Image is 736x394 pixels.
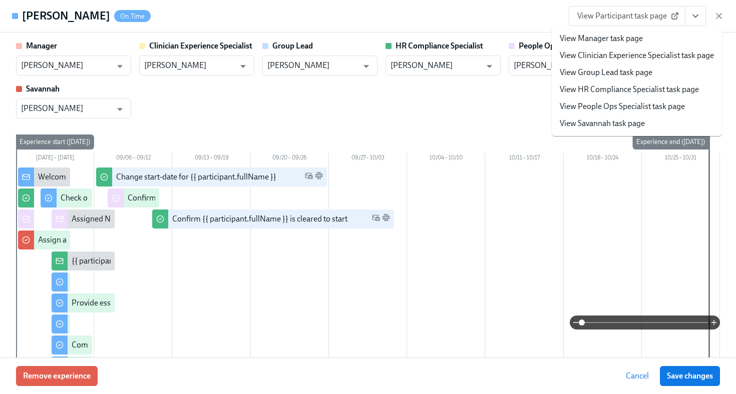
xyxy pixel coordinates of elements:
button: View task page [685,6,706,26]
div: [DATE] – [DATE] [16,152,94,165]
div: Complete your drug screening [72,339,175,350]
div: 10/25 – 10/31 [642,152,720,165]
strong: Clinician Experience Specialist [149,41,252,50]
strong: Manager [26,41,57,50]
div: 09/06 – 09/12 [94,152,172,165]
button: Cancel [619,366,656,386]
span: Save changes [667,371,713,381]
div: Assign a Clinician Experience Specialist for {{ participant.fullName }} (start-date {{ participan... [38,234,435,245]
a: View Manager task page [560,33,643,44]
div: {{ participant.fullName }} has filled out the onboarding form [72,255,276,266]
strong: Savannah [26,84,60,93]
div: 10/11 – 10/17 [485,152,563,165]
div: Welcome from the Charlie Health Compliance Team 👋 [38,171,226,182]
span: Slack [315,171,323,183]
button: Open [112,101,128,117]
a: View Clinician Experience Specialist task page [560,50,714,61]
a: View Savannah task page [560,118,645,129]
span: Work Email [372,213,380,225]
h4: [PERSON_NAME] [22,8,110,23]
a: View Group Lead task page [560,67,652,78]
button: Open [358,58,374,74]
div: 10/04 – 10/10 [407,152,485,165]
strong: Group Lead [272,41,313,50]
div: Check out our recommended laptop specs [61,192,204,203]
div: Provide essential professional documentation [72,297,228,308]
div: 10/18 – 10/24 [564,152,642,165]
div: Confirm cleared by People Ops [128,192,233,203]
button: Remove experience [16,366,98,386]
a: View HR Compliance Specialist task page [560,84,699,95]
span: Slack [382,213,390,225]
button: Open [112,58,128,74]
strong: HR Compliance Specialist [396,41,483,50]
div: Experience end ([DATE]) [632,134,709,149]
button: Open [482,58,497,74]
div: Experience start ([DATE]) [16,134,94,149]
strong: People Ops Specialist [519,41,592,50]
div: 09/27 – 10/03 [329,152,407,165]
a: View People Ops Specialist task page [560,101,685,112]
span: View Participant task page [577,11,677,21]
span: Work Email [305,171,313,183]
div: Change start-date for {{ participant.fullName }} [116,171,276,182]
button: Open [235,58,251,74]
span: On Time [114,12,151,20]
div: 09/20 – 09/26 [251,152,329,165]
div: Confirm {{ participant.fullName }} is cleared to start [172,213,347,224]
span: Remove experience [23,371,91,381]
div: Assigned New Hire [72,213,137,224]
button: Save changes [660,366,720,386]
div: 09/13 – 09/19 [172,152,250,165]
span: Cancel [626,371,649,381]
a: View Participant task page [569,6,685,26]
